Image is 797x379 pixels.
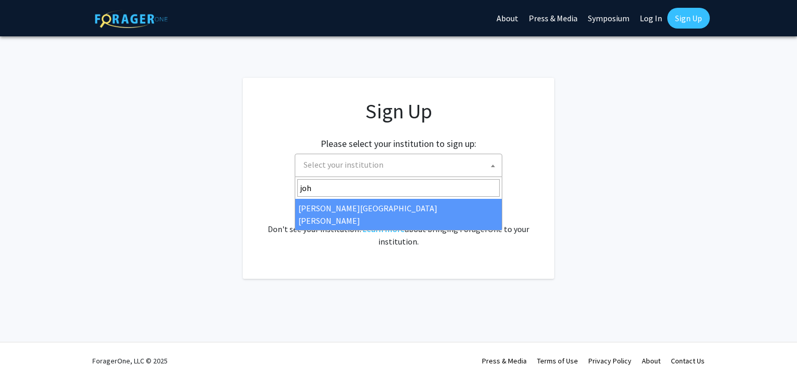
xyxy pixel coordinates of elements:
a: Contact Us [671,356,705,366]
h2: Please select your institution to sign up: [321,138,476,150]
div: Already have an account? . Don't see your institution? about bringing ForagerOne to your institut... [264,198,533,248]
a: Sign Up [667,8,710,29]
li: [PERSON_NAME][GEOGRAPHIC_DATA][PERSON_NAME] [295,199,502,230]
a: About [642,356,661,366]
span: Select your institution [299,154,502,175]
a: Terms of Use [537,356,578,366]
span: Select your institution [304,159,383,170]
iframe: Chat [8,332,44,371]
h1: Sign Up [264,99,533,124]
div: ForagerOne, LLC © 2025 [92,343,168,379]
input: Search [297,179,500,197]
a: Privacy Policy [588,356,631,366]
a: Learn more about bringing ForagerOne to your institution [363,224,405,234]
a: Press & Media [482,356,527,366]
img: ForagerOne Logo [95,10,168,28]
span: Select your institution [295,154,502,177]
